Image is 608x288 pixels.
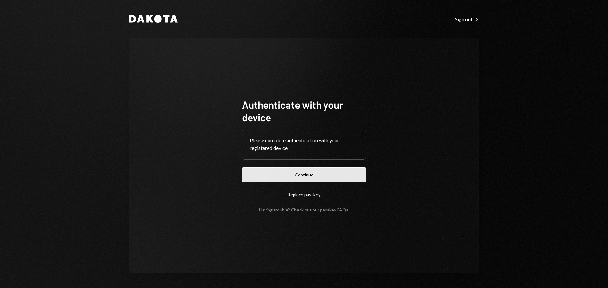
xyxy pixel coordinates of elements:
[242,98,366,124] h1: Authenticate with your device
[250,137,358,152] div: Please complete authentication with your registered device.
[242,187,366,202] button: Replace passkey
[259,207,349,212] div: Having trouble? Check out our .
[320,207,348,213] a: passkey FAQs
[455,15,479,22] a: Sign out
[242,167,366,182] button: Continue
